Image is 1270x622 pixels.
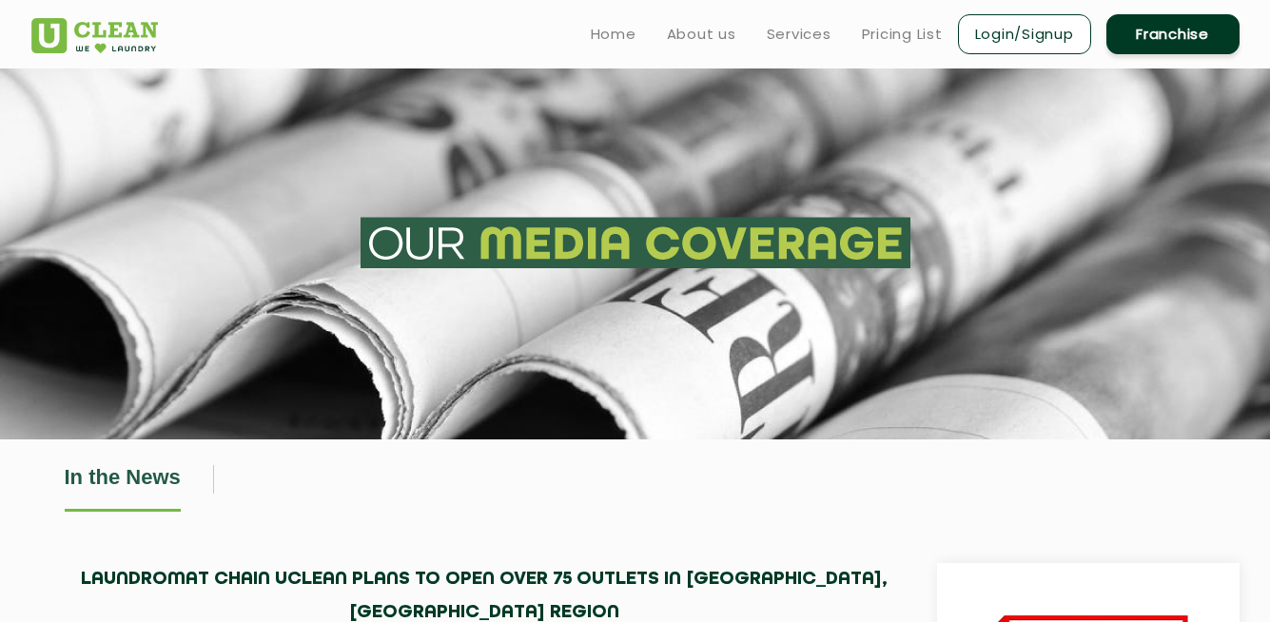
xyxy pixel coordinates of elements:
[1106,14,1240,54] a: Franchise
[31,18,158,53] img: UClean Laundry and Dry Cleaning
[767,23,831,46] a: Services
[591,23,636,46] a: Home
[65,465,181,512] a: In the News
[667,23,736,46] a: About us
[958,14,1091,54] a: Login/Signup
[862,23,943,46] a: Pricing List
